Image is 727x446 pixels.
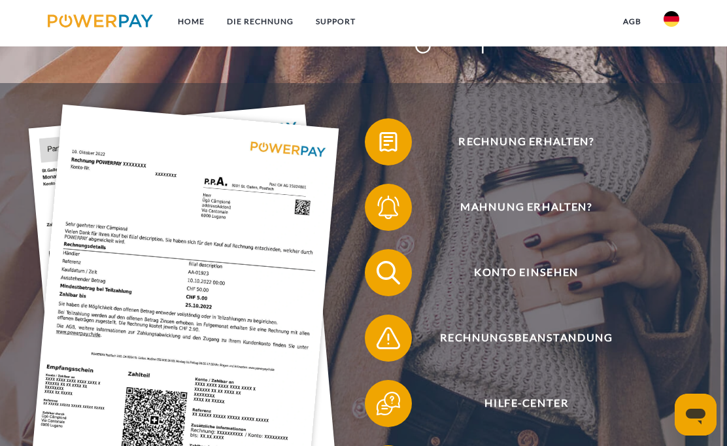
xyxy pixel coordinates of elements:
[348,377,688,430] a: Hilfe-Center
[365,380,671,427] button: Hilfe-Center
[612,10,652,33] a: agb
[374,323,403,352] img: qb_warning.svg
[675,394,717,436] iframe: Schaltfläche zum Öffnen des Messaging-Fensters
[664,11,679,27] img: de
[382,249,671,296] span: Konto einsehen
[365,315,671,362] button: Rechnungsbeanstandung
[382,118,671,165] span: Rechnung erhalten?
[348,181,688,233] a: Mahnung erhalten?
[365,249,671,296] button: Konto einsehen
[374,127,403,156] img: qb_bill.svg
[382,184,671,231] span: Mahnung erhalten?
[167,10,216,33] a: Home
[348,247,688,299] a: Konto einsehen
[48,14,153,27] img: logo-powerpay.svg
[365,184,671,231] button: Mahnung erhalten?
[382,315,671,362] span: Rechnungsbeanstandung
[216,10,305,33] a: DIE RECHNUNG
[374,388,403,418] img: qb_help.svg
[365,118,671,165] button: Rechnung erhalten?
[305,10,367,33] a: SUPPORT
[382,380,671,427] span: Hilfe-Center
[348,312,688,364] a: Rechnungsbeanstandung
[348,116,688,168] a: Rechnung erhalten?
[374,258,403,287] img: qb_search.svg
[374,192,403,222] img: qb_bell.svg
